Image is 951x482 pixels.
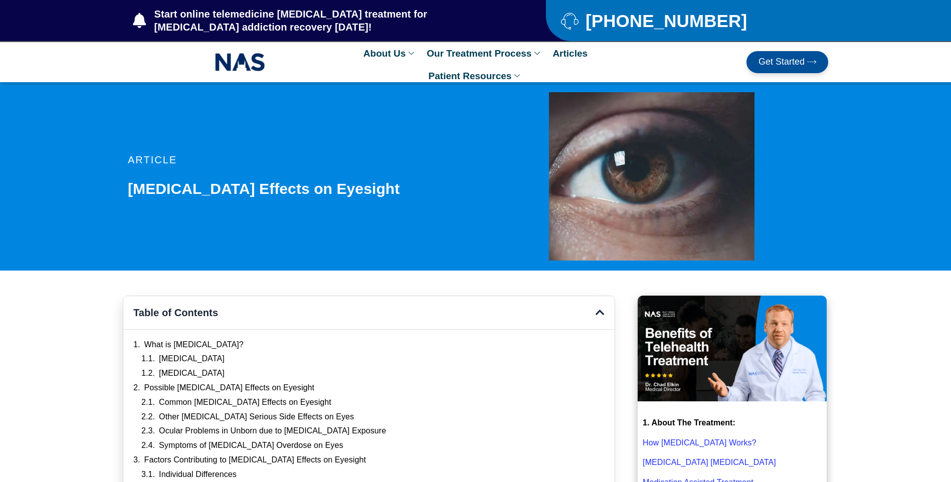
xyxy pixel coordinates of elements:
a: [MEDICAL_DATA] [159,368,225,379]
a: What is [MEDICAL_DATA]? [144,340,244,350]
h4: Table of Contents [133,306,596,319]
strong: 1. About The Treatment: [643,418,735,427]
h1: [MEDICAL_DATA] Effects on Eyesight [128,180,481,198]
a: Articles [547,42,593,65]
img: Benefits of Telehealth Suboxone Treatment that you should know [638,296,827,402]
span: Start online telemedicine [MEDICAL_DATA] treatment for [MEDICAL_DATA] addiction recovery [DATE]! [152,8,506,34]
a: Individual Differences [159,469,237,480]
a: Factors Contributing to [MEDICAL_DATA] Effects on Eyesight [144,455,366,465]
span: Get Started [758,57,805,67]
span: [PHONE_NUMBER] [583,15,747,27]
a: Symptoms of [MEDICAL_DATA] Overdose on Eyes [159,440,343,451]
a: How [MEDICAL_DATA] Works? [643,438,756,447]
a: [MEDICAL_DATA] [159,354,225,364]
a: Other [MEDICAL_DATA] Serious Side Effects on Eyes [159,412,354,422]
div: Close table of contents [596,308,605,318]
img: human eye [549,92,754,261]
a: Common [MEDICAL_DATA] Effects on Eyesight [159,397,331,408]
p: article [128,155,481,165]
a: Possible [MEDICAL_DATA] Effects on Eyesight [144,383,315,393]
a: Patient Resources [424,65,528,87]
a: Get Started [746,51,828,73]
a: [MEDICAL_DATA] [MEDICAL_DATA] [643,458,776,466]
a: Start online telemedicine [MEDICAL_DATA] treatment for [MEDICAL_DATA] addiction recovery [DATE]! [133,8,506,34]
a: Ocular Problems in Unborn due to [MEDICAL_DATA] Exposure [159,426,386,436]
img: NAS_email_signature-removebg-preview.png [215,51,265,74]
a: [PHONE_NUMBER] [561,12,803,30]
a: Our Treatment Process [422,42,547,65]
a: About Us [358,42,422,65]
